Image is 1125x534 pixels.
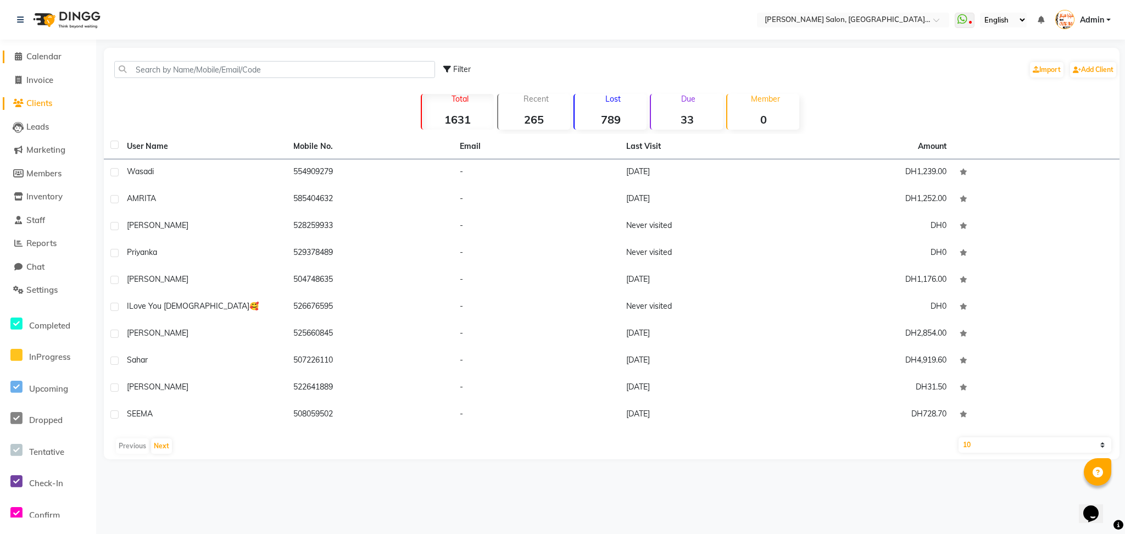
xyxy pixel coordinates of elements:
[453,267,620,294] td: -
[127,409,153,419] span: SEEMA
[3,214,93,227] a: Staff
[26,51,62,62] span: Calendar
[787,375,953,402] td: DH31.50
[1030,62,1063,77] a: Import
[3,144,93,157] a: Marketing
[129,301,259,311] span: Love You [DEMOGRAPHIC_DATA]🥰
[127,220,188,230] span: [PERSON_NAME]
[1079,490,1114,523] iframe: chat widget
[787,294,953,321] td: DH0
[287,240,453,267] td: 529378489
[453,134,620,159] th: Email
[3,97,93,110] a: Clients
[651,113,723,126] strong: 33
[287,186,453,213] td: 585404632
[29,447,64,457] span: Tentative
[29,352,70,362] span: InProgress
[127,328,188,338] span: [PERSON_NAME]
[787,159,953,186] td: DH1,239.00
[3,237,93,250] a: Reports
[453,294,620,321] td: -
[1070,62,1116,77] a: Add Client
[732,94,799,104] p: Member
[453,375,620,402] td: -
[26,168,62,179] span: Members
[426,94,494,104] p: Total
[620,186,786,213] td: [DATE]
[620,134,786,159] th: Last Visit
[787,213,953,240] td: DH0
[3,168,93,180] a: Members
[453,213,620,240] td: -
[127,382,188,392] span: [PERSON_NAME]
[787,186,953,213] td: DH1,252.00
[653,94,723,104] p: Due
[26,75,53,85] span: Invoice
[3,74,93,87] a: Invoice
[26,191,63,202] span: Inventory
[3,284,93,297] a: Settings
[620,375,786,402] td: [DATE]
[127,193,156,203] span: AMRITA
[911,134,953,159] th: Amount
[787,267,953,294] td: DH1,176.00
[1055,10,1074,29] img: Admin
[127,355,148,365] span: Sahar
[287,267,453,294] td: 504748635
[29,510,60,520] span: Confirm
[151,438,172,454] button: Next
[727,113,799,126] strong: 0
[26,98,52,108] span: Clients
[620,240,786,267] td: Never visited
[787,348,953,375] td: DH4,919.60
[453,186,620,213] td: -
[620,348,786,375] td: [DATE]
[3,261,93,274] a: Chat
[3,121,93,133] a: Leads
[453,348,620,375] td: -
[26,238,57,248] span: Reports
[127,301,129,311] span: I
[498,113,570,126] strong: 265
[287,213,453,240] td: 528259933
[787,402,953,429] td: DH728.70
[620,267,786,294] td: [DATE]
[620,159,786,186] td: [DATE]
[287,134,453,159] th: Mobile No.
[453,321,620,348] td: -
[26,285,58,295] span: Settings
[620,294,786,321] td: Never visited
[620,213,786,240] td: Never visited
[120,134,287,159] th: User Name
[26,215,45,225] span: Staff
[3,191,93,203] a: Inventory
[29,478,63,488] span: Check-In
[3,51,93,63] a: Calendar
[620,321,786,348] td: [DATE]
[29,415,63,425] span: Dropped
[787,321,953,348] td: DH2,854.00
[26,144,65,155] span: Marketing
[26,262,44,272] span: Chat
[1080,14,1104,26] span: Admin
[127,247,157,257] span: priyanka
[287,159,453,186] td: 554909279
[29,320,70,331] span: Completed
[575,113,647,126] strong: 789
[453,402,620,429] td: -
[287,294,453,321] td: 526676595
[453,240,620,267] td: -
[287,375,453,402] td: 522641889
[620,402,786,429] td: [DATE]
[453,64,471,74] span: Filter
[114,61,435,78] input: Search by Name/Mobile/Email/Code
[287,348,453,375] td: 507226110
[579,94,647,104] p: Lost
[422,113,494,126] strong: 1631
[127,274,188,284] span: [PERSON_NAME]
[26,121,49,132] span: Leads
[787,240,953,267] td: DH0
[287,321,453,348] td: 525660845
[287,402,453,429] td: 508059502
[503,94,570,104] p: Recent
